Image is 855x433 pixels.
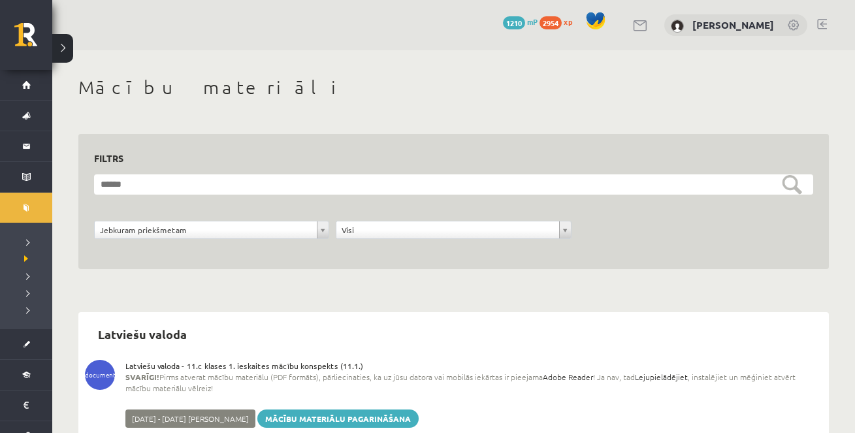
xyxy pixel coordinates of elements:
a: Rīgas 1. Tālmācības vidusskola [14,23,52,56]
b: SVARĪGI! [125,372,159,382]
a: 2954 xp [540,16,579,27]
img: Diāna Abbasova [671,20,684,33]
a: Mācību materiālu pagarināšana [257,409,419,428]
a: Lejupielādējiet [635,372,688,383]
a: 1210 mP [503,16,538,27]
a: Jebkuram priekšmetam [95,221,329,238]
span: [DATE] - [DATE] [PERSON_NAME] [125,409,255,428]
h1: Mācību materiāli [78,76,829,99]
a: Visi [336,221,570,238]
a: [PERSON_NAME] [692,18,774,31]
span: xp [564,16,572,27]
span: document [85,360,115,390]
h2: Latviešu valoda [85,319,200,349]
span: mP [527,16,538,27]
h3: Filtrs [94,150,798,167]
div: Latviešu valoda - 11.c klases 1. ieskaites mācību konspekts (11.1.) [85,360,822,405]
span: 2954 [540,16,562,29]
span: Visi [342,221,553,238]
span: Pirms atverat mācību materiālu (PDF formāts), pārliecinaties, ka uz jūsu datora vai mobilās iekār... [125,372,822,404]
span: 1210 [503,16,525,29]
a: Adobe Reader [543,372,593,383]
span: Jebkuram priekšmetam [100,221,312,238]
